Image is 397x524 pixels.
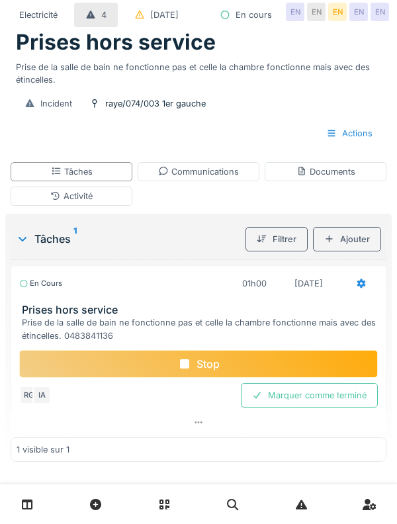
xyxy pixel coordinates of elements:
div: RG [19,386,38,404]
div: Incident [40,97,72,110]
div: Prise de la salle de bain ne fonctionne pas et celle la chambre fonctionne mais avec des étincell... [22,316,380,341]
div: 4 [101,9,107,21]
div: Ajouter [313,227,381,251]
div: EN [307,3,326,21]
div: Communications [158,165,239,178]
div: Tâches [16,231,240,247]
div: [DATE] [150,9,179,21]
div: Marquer comme terminé [241,383,378,408]
div: 01h00 [242,277,267,290]
div: EN [371,3,389,21]
sup: 1 [73,231,77,247]
div: Electricité [19,9,58,21]
div: Prise de la salle de bain ne fonctionne pas et celle la chambre fonctionne mais avec des étincelles. [16,56,381,86]
h1: Prises hors service [16,30,216,55]
div: EN [286,3,304,21]
div: Tâches [51,165,93,178]
div: EN [328,3,347,21]
div: raye/074/003 1er gauche [105,97,206,110]
div: Actions [315,121,384,146]
div: Filtrer [245,227,308,251]
div: Activité [50,190,93,202]
div: Documents [296,165,355,178]
div: [DATE] [294,277,323,290]
div: Stop [19,350,378,378]
div: En cours [236,9,272,21]
div: IA [32,386,51,404]
div: EN [349,3,368,21]
div: En cours [19,278,62,289]
div: 1 visible sur 1 [17,443,69,456]
h3: Prises hors service [22,304,380,316]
